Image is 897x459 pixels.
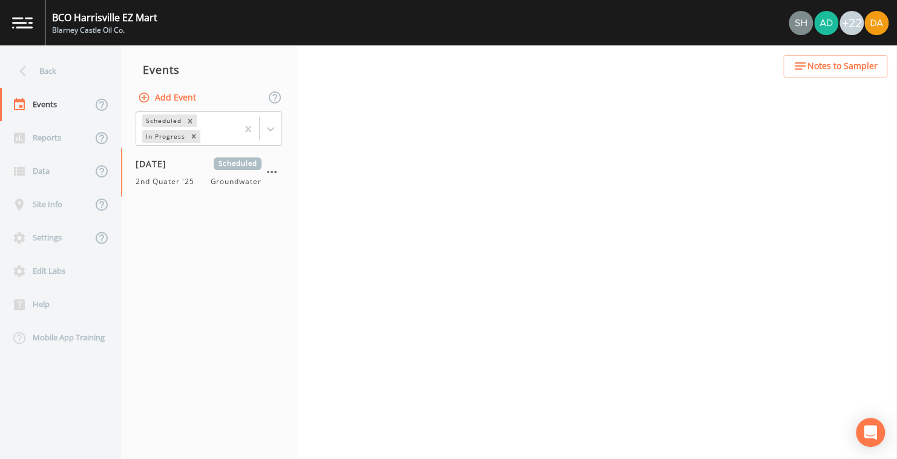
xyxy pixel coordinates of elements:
span: Groundwater [210,176,261,187]
div: Remove In Progress [187,130,200,143]
a: [DATE]Scheduled2nd Quater '25Groundwater [121,148,297,197]
span: [DATE] [136,157,175,170]
img: 726fd29fcef06c5d4d94ec3380ebb1a1 [789,11,813,35]
img: logo [12,17,33,28]
div: Scheduled [142,114,183,127]
img: 0c990c1840edeb35a1cda5a7759fdb3c [814,11,838,35]
span: Notes to Sampler [807,59,878,74]
span: Scheduled [214,157,261,170]
div: Events [121,54,297,85]
div: +22 [839,11,864,35]
div: Aimee Dumas [813,11,839,35]
button: Add Event [136,87,201,109]
img: e87f1c0e44c1658d59337c30f0e43455 [864,11,889,35]
div: Blarney Castle Oil Co. [52,25,157,36]
div: shaynee@enviro-britesolutions.com [788,11,813,35]
div: In Progress [142,130,187,143]
span: 2nd Quater '25 [136,176,201,187]
button: Notes to Sampler [783,55,887,78]
div: Open Intercom Messenger [856,418,885,447]
div: Remove Scheduled [183,114,197,127]
div: BCO Harrisville EZ Mart [52,10,157,25]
